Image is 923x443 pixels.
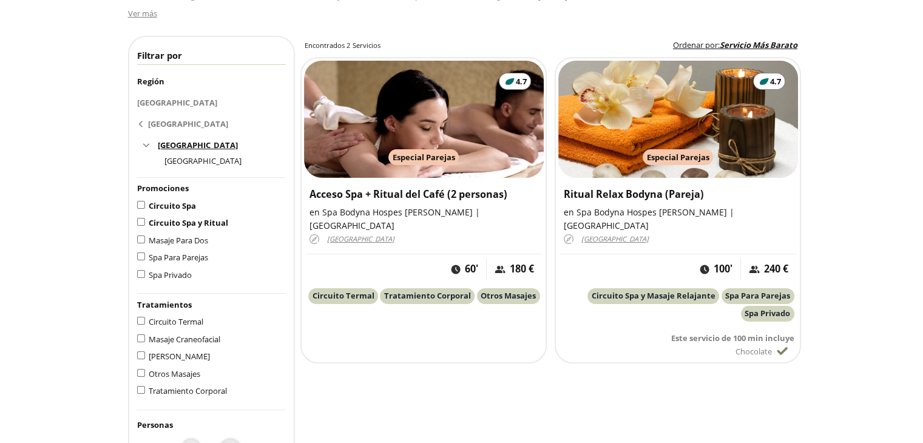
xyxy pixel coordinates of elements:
[764,262,788,276] span: 240 €
[477,288,540,304] button: Otros Masajes
[149,316,203,327] span: Circuito Termal
[647,152,709,163] span: Especial Parejas
[673,39,797,52] label: :
[149,269,192,280] span: Spa Privado
[300,57,547,363] a: 4.7Especial ParejasAcceso Spa + Ritual del Café (2 personas)en Spa Bodyna Hospes [PERSON_NAME] | ...
[510,262,534,276] span: 180 €
[592,290,715,301] span: Circuito Spa y Masaje Relajante
[137,419,173,430] span: Personas
[137,96,286,109] p: [GEOGRAPHIC_DATA]
[305,41,380,50] h2: Encontrados 2 Servicios
[149,200,196,211] span: Circuito Spa
[380,288,475,304] button: Tratamiento Corporal
[137,113,286,135] a: [GEOGRAPHIC_DATA]
[149,217,228,228] span: Circuito Spa y Ritual
[148,115,228,133] div: [GEOGRAPHIC_DATA]
[137,76,164,87] span: Región
[770,76,781,88] span: 4.7
[149,385,227,396] span: Tratamiento Corporal
[128,7,157,20] button: Ver más
[137,183,189,194] span: Promociones
[581,232,649,246] span: [GEOGRAPHIC_DATA]
[741,306,794,322] button: Spa Privado
[309,206,538,232] p: en Spa Bodyna Hospes [PERSON_NAME] | [GEOGRAPHIC_DATA]
[499,73,531,90] button: 4.7
[313,290,374,301] span: Circuito Termal
[720,39,797,50] span: Servicio Más Barato
[516,76,527,88] span: 4.7
[481,290,536,301] span: Otros Masajes
[384,290,471,301] span: Tratamiento Corporal
[164,155,242,166] a: [GEOGRAPHIC_DATA]
[722,288,794,304] button: Spa Para Parejas
[137,299,192,310] span: Tratamientos
[149,368,200,379] span: Otros Masajes
[158,140,238,150] span: [GEOGRAPHIC_DATA]
[128,8,157,19] span: Ver más
[671,333,794,343] span: Este servicio de 100 min incluye
[714,262,732,276] span: 100'
[587,288,719,304] button: Circuito Spa y Masaje Relajante
[735,346,772,357] span: Chocolate
[388,149,459,165] button: Especial Parejas
[309,188,538,201] h3: Acceso Spa + Ritual del Café (2 personas)
[327,232,394,246] span: [GEOGRAPHIC_DATA]
[725,290,790,301] span: Spa Para Parejas
[673,39,718,50] span: Ordenar por
[745,308,790,319] span: Spa Privado
[564,188,792,201] h3: Ritual Relax Bodyna (Pareja)
[308,288,378,304] button: Circuito Termal
[149,351,210,362] span: [PERSON_NAME]
[555,57,801,363] a: 4.7Especial ParejasRitual Relax Bodyna (Pareja)en Spa Bodyna Hospes [PERSON_NAME] | [GEOGRAPHIC_D...
[643,149,713,165] button: Especial Parejas
[149,252,208,263] span: Spa Para Parejas
[465,262,478,276] span: 60'
[149,235,208,246] span: Masaje Para Dos
[149,334,220,345] span: Masaje Craneofacial
[137,49,182,61] span: Filtrar por
[753,73,785,90] button: 4.7
[393,152,455,163] span: Especial Parejas
[564,206,792,232] p: en Spa Bodyna Hospes [PERSON_NAME] | [GEOGRAPHIC_DATA]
